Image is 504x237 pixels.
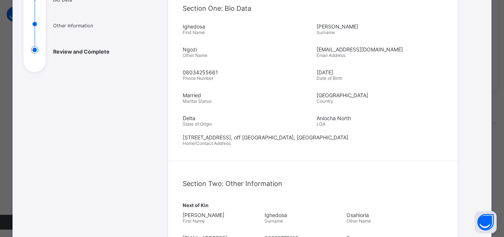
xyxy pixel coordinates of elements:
[317,53,345,58] span: Email Address
[183,115,313,121] span: Delta
[317,30,335,35] span: Surname
[183,140,231,146] span: Home/Contact Address
[346,218,371,224] span: Other Name
[183,53,207,58] span: Other Name
[265,218,283,224] span: Surname
[183,75,213,81] span: Phone Number
[183,23,313,30] span: Ighedosa
[317,121,325,127] span: LGA
[346,212,425,218] span: Osahioria
[183,121,212,127] span: State of Origin
[317,75,447,81] span: Date of Birth
[183,202,443,208] span: Next of Kin
[183,4,251,12] span: Section One: Bio Data
[317,23,447,30] span: [PERSON_NAME]
[317,46,447,53] span: [EMAIL_ADDRESS][DOMAIN_NAME]
[317,69,447,75] span: [DATE]
[183,218,205,224] span: First Name
[183,92,313,98] span: Married
[183,212,261,218] span: [PERSON_NAME]
[317,115,447,121] span: Aniocha North
[317,92,447,98] span: [GEOGRAPHIC_DATA]
[183,98,313,104] span: Marital Status
[183,69,313,75] span: 08034255661
[183,180,282,187] span: Section Two: Other Information
[183,134,443,140] span: [STREET_ADDRESS], off [GEOGRAPHIC_DATA], [GEOGRAPHIC_DATA]
[474,211,497,233] button: Open asap
[183,46,313,53] span: Ngozi
[183,30,205,35] span: First Name
[317,98,333,104] span: Country
[265,212,343,218] span: Ighedosa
